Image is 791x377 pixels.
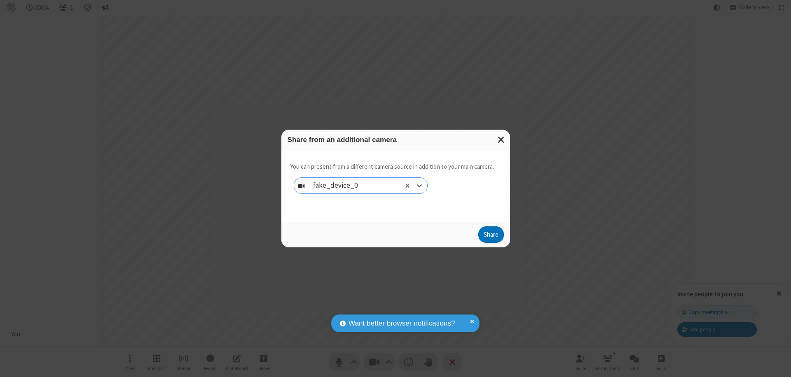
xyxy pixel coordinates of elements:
h3: Share from an additional camera [288,136,504,144]
p: You can present from a different camera source in addition to your main camera. [290,162,494,172]
button: Share [478,226,504,243]
button: Close modal [493,130,510,150]
span: Want better browser notifications? [349,318,455,329]
div: fake_device_0 [313,181,372,191]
